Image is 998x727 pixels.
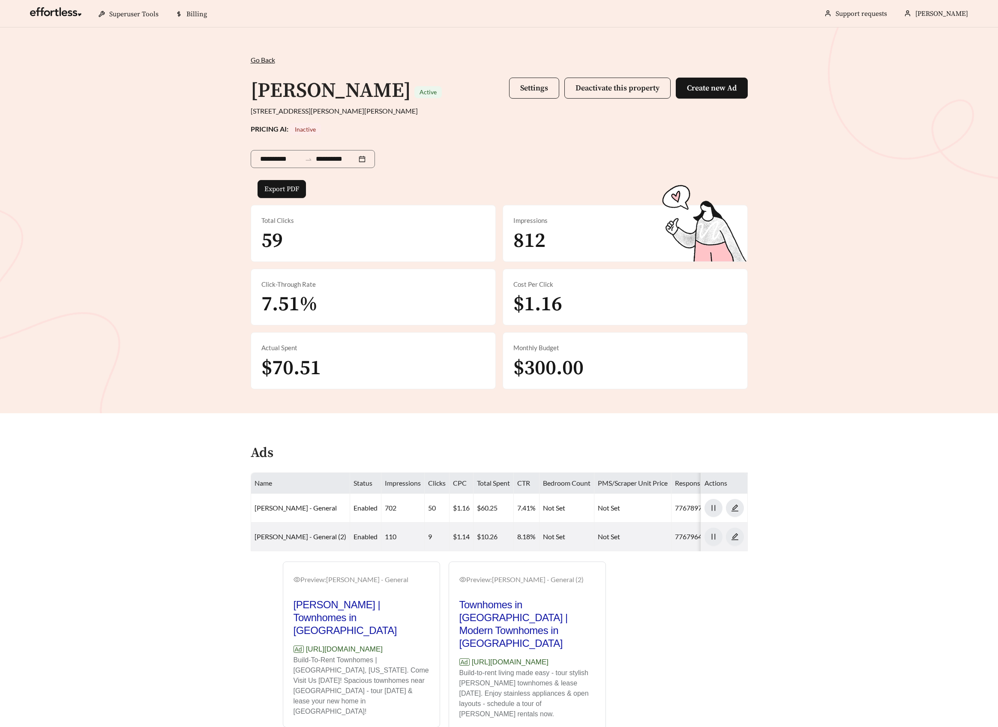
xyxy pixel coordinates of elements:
th: Total Spent [474,473,514,494]
span: swap-right [305,156,312,163]
td: 110 [381,523,425,551]
a: [PERSON_NAME] - General (2) [255,532,346,541]
td: 776796498468 [671,523,730,551]
td: 776789770059 [671,494,730,523]
td: Not Set [594,523,671,551]
div: Monthly Budget [513,343,737,353]
th: Status [350,473,381,494]
th: Impressions [381,473,425,494]
td: $10.26 [474,523,514,551]
td: $1.16 [450,494,474,523]
span: to [305,155,312,163]
span: Deactivate this property [575,83,659,93]
th: Responsive Ad Id [671,473,730,494]
span: CTR [517,479,530,487]
button: pause [704,528,722,546]
td: $60.25 [474,494,514,523]
p: [URL][DOMAIN_NAME] [294,644,429,655]
span: Inactive [295,126,316,133]
button: Export PDF [258,180,306,198]
span: edit [726,533,743,541]
button: Create new Ad [676,78,748,99]
span: eye [459,576,466,583]
button: edit [726,528,744,546]
span: $1.16 [513,291,562,317]
span: Create new Ad [687,83,737,93]
span: 59 [261,228,283,254]
div: Click-Through Rate [261,279,485,289]
p: Build-To-Rent Townhomes | [GEOGRAPHIC_DATA], [US_STATE]. Come Visit Us [DATE]! Spacious townhomes... [294,655,429,717]
th: PMS/Scraper Unit Price [594,473,671,494]
span: $300.00 [513,355,584,381]
h4: Ads [251,446,273,461]
span: eye [294,576,300,583]
span: Go Back [251,56,275,64]
div: Impressions [513,216,737,225]
a: Support requests [836,9,887,18]
th: Name [251,473,350,494]
span: Active [420,88,437,96]
td: 8.18% [514,523,539,551]
span: Superuser Tools [109,10,159,18]
span: Settings [520,83,548,93]
p: Build-to-rent living made easy - tour stylish [PERSON_NAME] townhomes & lease [DATE]. Enjoy stain... [459,668,595,719]
td: Not Set [539,494,594,523]
span: pause [705,533,722,541]
span: 812 [513,228,545,254]
span: Export PDF [264,184,299,194]
th: Clicks [425,473,450,494]
th: Actions [701,473,748,494]
span: Ad [459,658,470,666]
strong: PRICING AI: [251,125,321,133]
span: 7.51% [261,291,318,317]
h2: [PERSON_NAME] | Townhomes in [GEOGRAPHIC_DATA] [294,598,429,637]
span: Billing [186,10,207,18]
button: pause [704,499,722,517]
td: Not Set [539,523,594,551]
td: Not Set [594,494,671,523]
span: [PERSON_NAME] [915,9,968,18]
button: Deactivate this property [564,78,671,99]
a: [PERSON_NAME] - General [255,504,337,512]
div: [STREET_ADDRESS][PERSON_NAME][PERSON_NAME] [251,106,748,116]
span: pause [705,504,722,512]
a: edit [726,504,744,512]
a: edit [726,532,744,541]
button: Settings [509,78,559,99]
p: [URL][DOMAIN_NAME] [459,657,595,668]
div: Preview: [PERSON_NAME] - General [294,574,429,585]
span: enabled [354,504,378,512]
td: 50 [425,494,450,523]
td: $1.14 [450,523,474,551]
div: Cost Per Click [513,279,737,289]
th: Bedroom Count [539,473,594,494]
button: edit [726,499,744,517]
span: Ad [294,646,304,653]
h2: Townhomes in [GEOGRAPHIC_DATA] | Modern Townhomes in [GEOGRAPHIC_DATA] [459,598,595,650]
div: Actual Spent [261,343,485,353]
span: $70.51 [261,355,321,381]
span: CPC [453,479,467,487]
div: Preview: [PERSON_NAME] - General (2) [459,574,595,585]
div: Total Clicks [261,216,485,225]
td: 7.41% [514,494,539,523]
h1: [PERSON_NAME] [251,78,411,104]
span: enabled [354,532,378,541]
td: 9 [425,523,450,551]
td: 702 [381,494,425,523]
